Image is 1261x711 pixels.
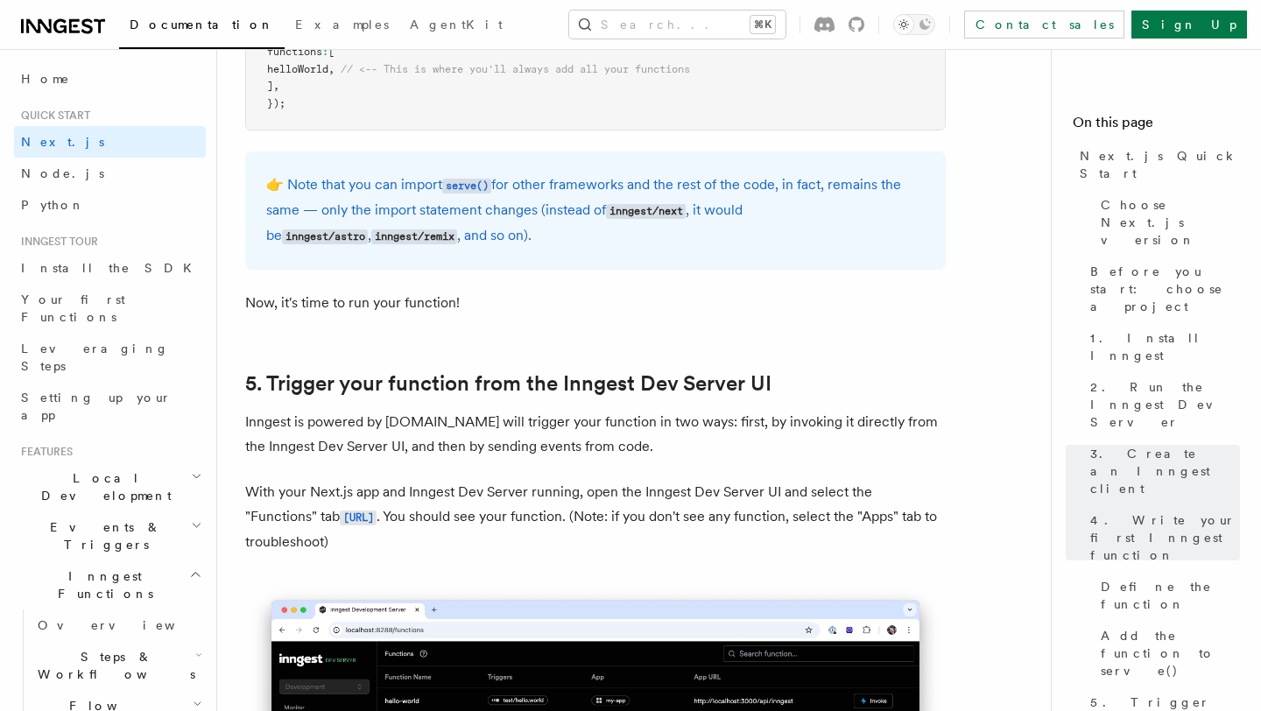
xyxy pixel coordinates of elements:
[14,462,206,511] button: Local Development
[14,518,191,553] span: Events & Triggers
[267,46,322,58] span: functions
[1094,189,1240,256] a: Choose Next.js version
[340,508,377,524] a: [URL]
[1094,620,1240,686] a: Add the function to serve()
[14,511,206,560] button: Events & Triggers
[893,14,935,35] button: Toggle dark mode
[14,560,206,609] button: Inngest Functions
[21,341,169,373] span: Leveraging Steps
[14,284,206,333] a: Your first Functions
[750,16,775,33] kbd: ⌘K
[14,252,206,284] a: Install the SDK
[1131,11,1247,39] a: Sign Up
[31,641,206,690] button: Steps & Workflows
[1094,571,1240,620] a: Define the function
[21,135,104,149] span: Next.js
[1090,378,1240,431] span: 2. Run the Inngest Dev Server
[119,5,285,49] a: Documentation
[340,510,377,525] code: [URL]
[442,176,491,193] a: serve()
[1101,578,1240,613] span: Define the function
[1090,445,1240,497] span: 3. Create an Inngest client
[1083,504,1240,571] a: 4. Write your first Inngest function
[21,261,202,275] span: Install the SDK
[341,63,690,75] span: // <-- This is where you'll always add all your functions
[14,445,73,459] span: Features
[442,179,491,194] code: serve()
[410,18,503,32] span: AgentKit
[322,46,328,58] span: :
[21,292,125,324] span: Your first Functions
[1083,371,1240,438] a: 2. Run the Inngest Dev Server
[14,63,206,95] a: Home
[14,189,206,221] a: Python
[31,609,206,641] a: Overview
[21,166,104,180] span: Node.js
[1101,196,1240,249] span: Choose Next.js version
[266,172,925,249] p: 👉 Note that you can import for other frameworks and the rest of the code, in fact, remains the sa...
[964,11,1124,39] a: Contact sales
[21,391,172,422] span: Setting up your app
[282,229,368,244] code: inngest/astro
[14,333,206,382] a: Leveraging Steps
[245,480,946,554] p: With your Next.js app and Inngest Dev Server running, open the Inngest Dev Server UI and select t...
[267,80,273,92] span: ]
[1101,627,1240,679] span: Add the function to serve()
[245,410,946,459] p: Inngest is powered by [DOMAIN_NAME] will trigger your function in two ways: first, by invoking it...
[267,63,328,75] span: helloWorld
[1080,147,1240,182] span: Next.js Quick Start
[569,11,785,39] button: Search...⌘K
[130,18,274,32] span: Documentation
[267,97,285,109] span: });
[371,229,457,244] code: inngest/remix
[399,5,513,47] a: AgentKit
[21,70,70,88] span: Home
[31,648,195,683] span: Steps & Workflows
[1083,256,1240,322] a: Before you start: choose a project
[38,618,218,632] span: Overview
[1083,438,1240,504] a: 3. Create an Inngest client
[1090,511,1240,564] span: 4. Write your first Inngest function
[245,291,946,315] p: Now, it's time to run your function!
[606,204,686,219] code: inngest/next
[1090,263,1240,315] span: Before you start: choose a project
[328,46,335,58] span: [
[245,371,771,396] a: 5. Trigger your function from the Inngest Dev Server UI
[273,80,279,92] span: ,
[14,126,206,158] a: Next.js
[14,235,98,249] span: Inngest tour
[21,198,85,212] span: Python
[1090,329,1240,364] span: 1. Install Inngest
[1083,322,1240,371] a: 1. Install Inngest
[14,469,191,504] span: Local Development
[1073,112,1240,140] h4: On this page
[14,382,206,431] a: Setting up your app
[328,63,335,75] span: ,
[285,5,399,47] a: Examples
[14,158,206,189] a: Node.js
[295,18,389,32] span: Examples
[1073,140,1240,189] a: Next.js Quick Start
[14,109,90,123] span: Quick start
[14,567,189,602] span: Inngest Functions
